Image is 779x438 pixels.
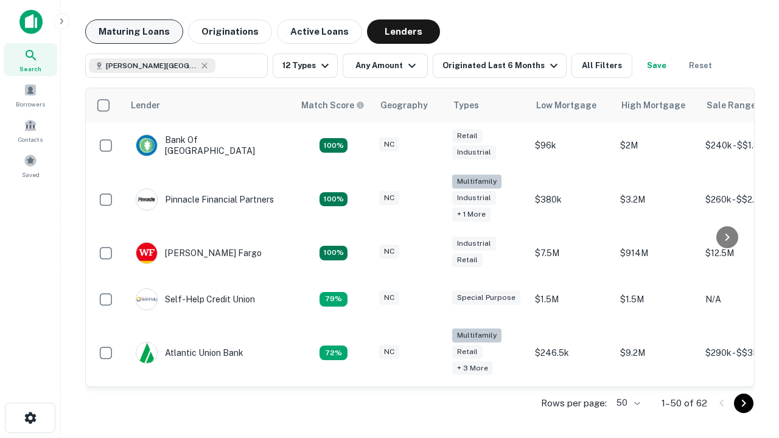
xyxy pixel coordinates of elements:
[529,122,614,169] td: $96k
[452,345,483,359] div: Retail
[707,98,756,113] div: Sale Range
[379,345,399,359] div: NC
[529,322,614,384] td: $246.5k
[124,88,294,122] th: Lender
[136,242,262,264] div: [PERSON_NAME] Fargo
[614,230,699,276] td: $914M
[536,98,596,113] div: Low Mortgage
[529,230,614,276] td: $7.5M
[571,54,632,78] button: All Filters
[18,134,43,144] span: Contacts
[320,246,348,260] div: Matching Properties: 15, hasApolloMatch: undefined
[19,10,43,34] img: capitalize-icon.png
[4,149,57,182] a: Saved
[294,88,373,122] th: Capitalize uses an advanced AI algorithm to match your search with the best lender. The match sco...
[320,192,348,207] div: Matching Properties: 25, hasApolloMatch: undefined
[4,78,57,111] a: Borrowers
[136,342,243,364] div: Atlantic Union Bank
[529,88,614,122] th: Low Mortgage
[529,276,614,322] td: $1.5M
[301,99,365,112] div: Capitalize uses an advanced AI algorithm to match your search with the best lender. The match sco...
[614,122,699,169] td: $2M
[662,396,707,411] p: 1–50 of 62
[380,98,428,113] div: Geography
[320,138,348,153] div: Matching Properties: 14, hasApolloMatch: undefined
[452,291,520,305] div: Special Purpose
[136,189,157,210] img: picture
[19,64,41,74] span: Search
[452,361,493,375] div: + 3 more
[614,88,699,122] th: High Mortgage
[16,99,45,109] span: Borrowers
[614,383,699,429] td: $3.3M
[379,191,399,205] div: NC
[446,88,529,122] th: Types
[136,135,157,156] img: picture
[343,54,428,78] button: Any Amount
[131,98,160,113] div: Lender
[452,328,501,342] div: Multifamily
[614,276,699,322] td: $1.5M
[379,291,399,305] div: NC
[541,396,607,411] p: Rows per page:
[718,302,779,360] iframe: Chat Widget
[621,98,685,113] div: High Mortgage
[452,207,491,221] div: + 1 more
[4,114,57,147] a: Contacts
[433,54,567,78] button: Originated Last 6 Months
[529,169,614,230] td: $380k
[453,98,479,113] div: Types
[612,394,642,412] div: 50
[136,189,274,210] div: Pinnacle Financial Partners
[320,346,348,360] div: Matching Properties: 10, hasApolloMatch: undefined
[379,137,399,151] div: NC
[301,99,362,112] h6: Match Score
[452,145,496,159] div: Industrial
[136,288,255,310] div: Self-help Credit Union
[452,175,501,189] div: Multifamily
[273,54,338,78] button: 12 Types
[22,170,40,179] span: Saved
[136,134,282,156] div: Bank Of [GEOGRAPHIC_DATA]
[188,19,272,44] button: Originations
[614,322,699,384] td: $9.2M
[85,19,183,44] button: Maturing Loans
[277,19,362,44] button: Active Loans
[4,43,57,76] a: Search
[136,243,157,263] img: picture
[320,292,348,307] div: Matching Properties: 11, hasApolloMatch: undefined
[136,342,157,363] img: picture
[452,237,496,251] div: Industrial
[529,383,614,429] td: $200k
[136,289,157,310] img: picture
[452,253,483,267] div: Retail
[106,60,197,71] span: [PERSON_NAME][GEOGRAPHIC_DATA], [GEOGRAPHIC_DATA]
[379,245,399,259] div: NC
[452,191,496,205] div: Industrial
[637,54,676,78] button: Save your search to get updates of matches that match your search criteria.
[373,88,446,122] th: Geography
[367,19,440,44] button: Lenders
[614,169,699,230] td: $3.2M
[734,394,753,413] button: Go to next page
[442,58,561,73] div: Originated Last 6 Months
[452,129,483,143] div: Retail
[681,54,720,78] button: Reset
